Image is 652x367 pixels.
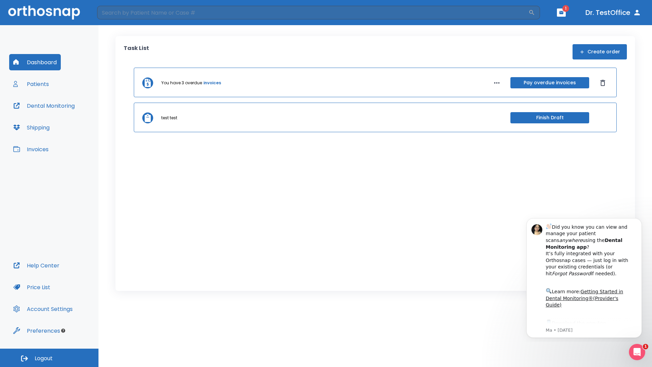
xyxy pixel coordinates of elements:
[30,107,115,141] div: Download the app: | ​ Let us know if you need help getting started!
[115,11,121,16] button: Dismiss notification
[9,301,77,317] button: Account Settings
[9,279,54,295] button: Price List
[9,322,64,339] button: Preferences
[9,98,79,114] button: Dental Monitoring
[30,115,115,121] p: Message from Ma, sent 6w ago
[597,77,608,88] button: Dismiss
[8,5,80,19] img: Orthosnap
[161,115,177,121] p: test test
[643,344,648,349] span: 1
[9,257,64,274] button: Help Center
[9,141,53,157] button: Invoices
[60,328,66,334] div: Tooltip anchor
[516,212,652,342] iframe: Intercom notifications message
[583,6,644,19] button: Dr. TestOffice
[9,119,54,136] button: Shipping
[97,6,528,19] input: Search by Patient Name or Case #
[9,54,61,70] button: Dashboard
[124,44,149,59] p: Task List
[573,44,627,59] button: Create order
[9,76,53,92] button: Patients
[510,112,589,123] button: Finish Draft
[562,5,569,12] span: 1
[35,355,53,362] span: Logout
[30,108,90,121] a: App Store
[161,80,202,86] p: You have 3 overdue
[629,344,645,360] iframe: Intercom live chat
[203,80,221,86] a: invoices
[510,77,589,88] button: Pay overdue invoices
